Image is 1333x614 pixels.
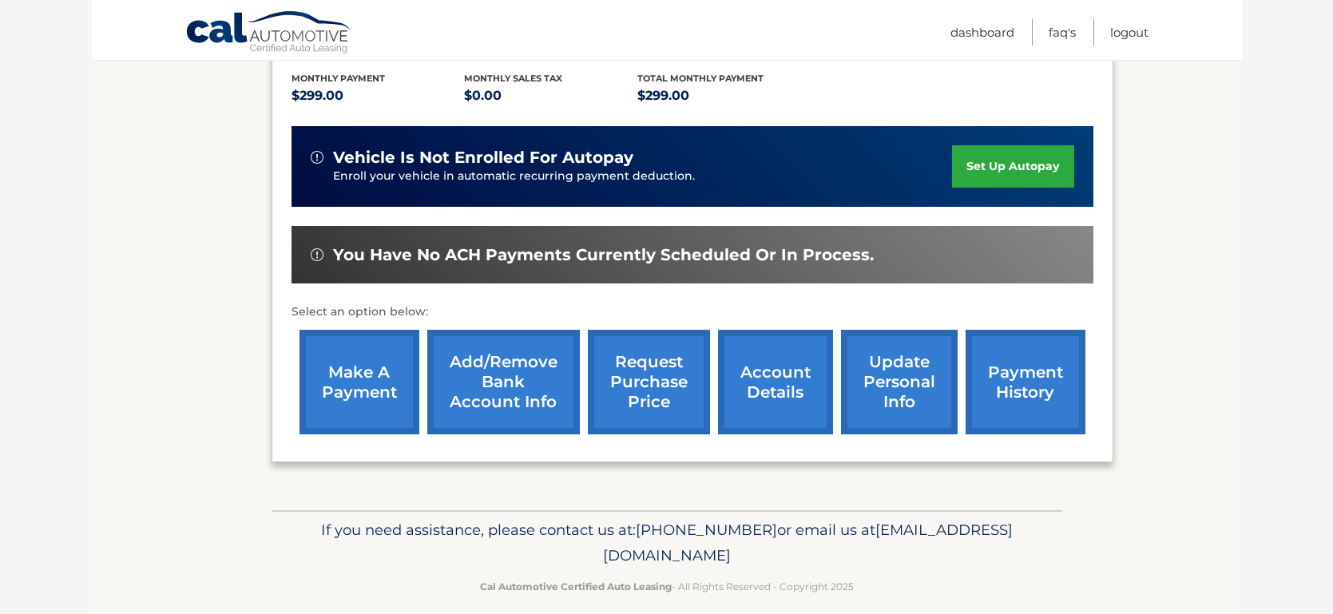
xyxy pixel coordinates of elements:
[637,73,764,84] span: Total Monthly Payment
[300,330,419,434] a: make a payment
[637,85,811,107] p: $299.00
[718,330,833,434] a: account details
[185,10,353,57] a: Cal Automotive
[1110,19,1149,46] a: Logout
[464,73,562,84] span: Monthly sales Tax
[292,73,385,84] span: Monthly Payment
[464,85,637,107] p: $0.00
[603,521,1013,564] span: [EMAIL_ADDRESS][DOMAIN_NAME]
[333,245,874,265] span: You have no ACH payments currently scheduled or in process.
[292,303,1093,322] p: Select an option below:
[282,578,1052,595] p: - All Rights Reserved - Copyright 2025
[636,521,777,539] span: [PHONE_NUMBER]
[966,330,1085,434] a: payment history
[952,145,1073,188] a: set up autopay
[333,168,953,185] p: Enroll your vehicle in automatic recurring payment deduction.
[282,517,1052,568] p: If you need assistance, please contact us at: or email us at
[427,330,580,434] a: Add/Remove bank account info
[333,148,633,168] span: vehicle is not enrolled for autopay
[1049,19,1076,46] a: FAQ's
[950,19,1014,46] a: Dashboard
[311,248,323,261] img: alert-white.svg
[292,85,465,107] p: $299.00
[588,330,710,434] a: request purchase price
[841,330,958,434] a: update personal info
[311,151,323,164] img: alert-white.svg
[480,580,672,592] strong: Cal Automotive Certified Auto Leasing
